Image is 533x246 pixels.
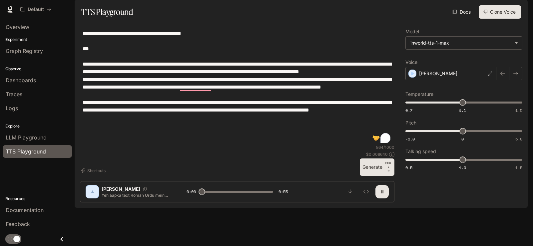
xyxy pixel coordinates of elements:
[405,149,436,154] p: Talking speed
[102,186,140,192] p: [PERSON_NAME]
[479,5,521,19] button: Clone Voice
[461,136,464,142] span: 0
[405,136,415,142] span: -5.0
[405,108,412,113] span: 0.7
[405,92,433,97] p: Temperature
[405,60,417,65] p: Voice
[515,108,522,113] span: 1.5
[83,30,392,144] textarea: To enrich screen reader interactions, please activate Accessibility in Grammarly extension settings
[81,5,133,19] h1: TTS Playground
[419,70,457,77] p: [PERSON_NAME]
[359,185,373,198] button: Inspect
[87,186,98,197] div: A
[80,165,108,176] button: Shortcuts
[102,192,171,198] p: Yeh aapka text Roman Urdu mein aise ho sakta hai: --- Main ne freelance kaam ke tor pe kuch T-shi...
[459,108,466,113] span: 1.1
[385,161,392,173] p: ⏎
[410,40,511,46] div: inworld-tts-1-max
[343,185,357,198] button: Download audio
[405,165,412,170] span: 0.5
[187,188,196,195] span: 0:00
[451,5,473,19] a: Docs
[360,158,394,176] button: GenerateCTRL +⏎
[140,187,150,191] button: Copy Voice ID
[459,165,466,170] span: 1.0
[406,37,522,49] div: inworld-tts-1-max
[17,3,54,16] button: All workspaces
[405,29,419,34] p: Model
[515,165,522,170] span: 1.5
[385,161,392,169] p: CTRL +
[515,136,522,142] span: 5.0
[278,188,288,195] span: 0:53
[28,7,44,12] p: Default
[405,121,416,125] p: Pitch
